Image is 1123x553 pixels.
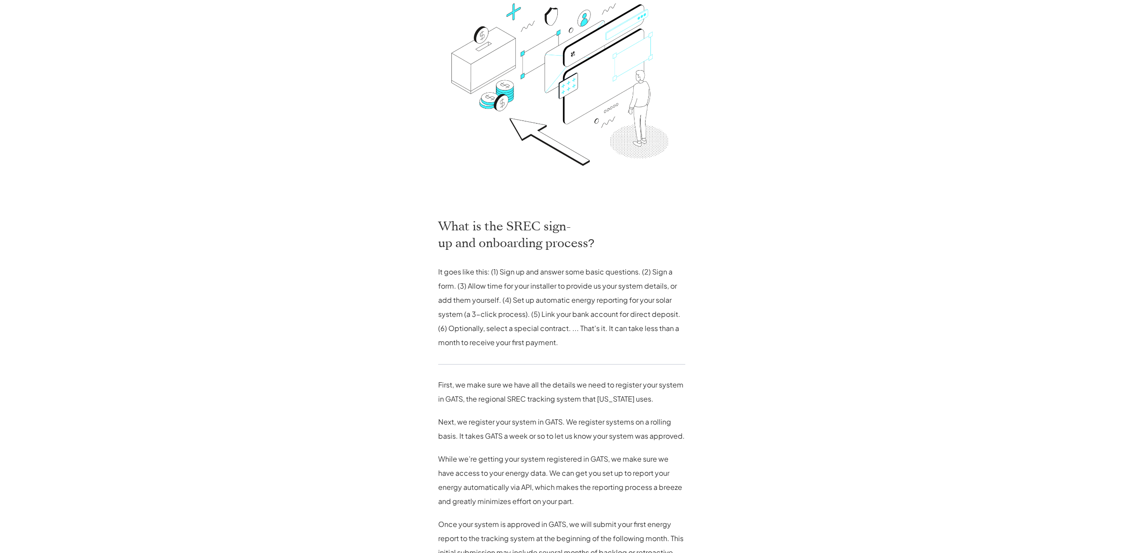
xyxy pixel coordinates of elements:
p: While we’re getting your system registered in GATS, we make sure we have access to your energy da... [438,452,685,508]
p: Next, we register your system in GATS. We register systems on a rolling basis. It takes GATS a we... [438,415,685,443]
p: It goes like this: (1) Sign up and answer some basic questions. (2) Sign a form. (3) Allow time f... [438,265,685,350]
h2: What is the SREC sign-up and onboarding process? [438,218,685,252]
p: First, we make sure we have all the details we need to register your system in GATS, the regional... [438,378,685,406]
